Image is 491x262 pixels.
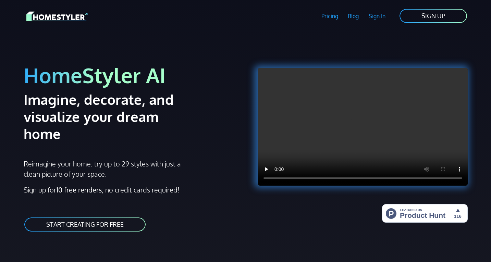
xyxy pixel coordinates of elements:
img: HomeStyler AI logo [26,10,88,22]
a: START CREATING FOR FREE [24,217,146,232]
p: Reimagine your home: try up to 29 styles with just a clean picture of your space. [24,159,187,179]
img: HomeStyler AI - Interior Design Made Easy: One Click to Your Dream Home | Product Hunt [382,204,468,223]
h1: HomeStyler AI [24,62,242,88]
a: Blog [343,8,364,24]
a: Pricing [316,8,343,24]
a: Sign In [364,8,391,24]
p: Sign up for , no credit cards required! [24,185,242,195]
strong: 10 free renders [56,185,102,194]
a: SIGN UP [399,8,468,24]
h2: Imagine, decorate, and visualize your dream home [24,91,198,142]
